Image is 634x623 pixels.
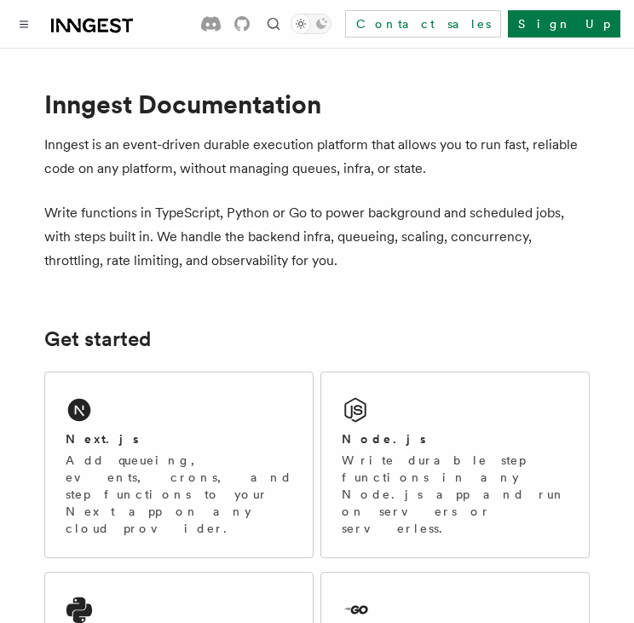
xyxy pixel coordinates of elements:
[66,452,292,537] p: Add queueing, events, crons, and step functions to your Next app on any cloud provider.
[44,133,590,181] p: Inngest is an event-driven durable execution platform that allows you to run fast, reliable code ...
[320,372,590,558] a: Node.jsWrite durable step functions in any Node.js app and run on servers or serverless.
[44,327,151,351] a: Get started
[44,201,590,273] p: Write functions in TypeScript, Python or Go to power background and scheduled jobs, with steps bu...
[263,14,284,34] button: Find something...
[342,452,568,537] p: Write durable step functions in any Node.js app and run on servers or serverless.
[342,430,426,447] h2: Node.js
[44,89,590,119] h1: Inngest Documentation
[66,430,139,447] h2: Next.js
[291,14,331,34] button: Toggle dark mode
[44,372,314,558] a: Next.jsAdd queueing, events, crons, and step functions to your Next app on any cloud provider.
[14,14,34,34] button: Toggle navigation
[508,10,620,37] a: Sign Up
[345,10,501,37] a: Contact sales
